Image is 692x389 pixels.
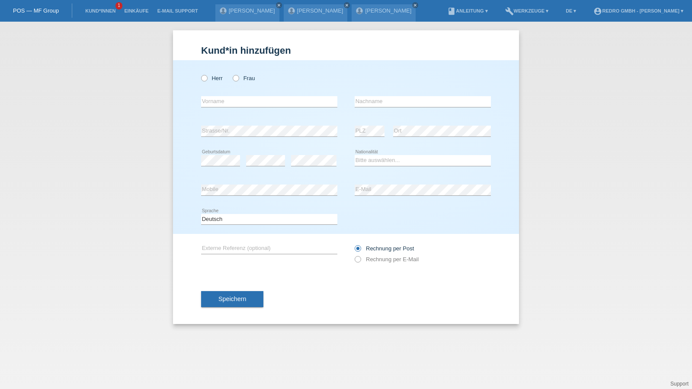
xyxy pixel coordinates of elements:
a: bookAnleitung ▾ [443,8,492,13]
a: Einkäufe [120,8,153,13]
a: [PERSON_NAME] [365,7,411,14]
a: [PERSON_NAME] [229,7,275,14]
a: close [276,2,282,8]
a: close [412,2,418,8]
i: close [277,3,281,7]
a: Kund*innen [81,8,120,13]
a: E-Mail Support [153,8,202,13]
a: close [344,2,350,8]
input: Frau [233,75,238,81]
label: Herr [201,75,223,81]
span: 1 [115,2,122,10]
label: Rechnung per E-Mail [355,256,419,263]
label: Frau [233,75,255,81]
i: account_circle [593,7,602,16]
button: Speichern [201,291,263,308]
a: Support [670,381,689,387]
h1: Kund*in hinzufügen [201,45,491,56]
i: close [345,3,349,7]
a: account_circleRedro GmbH - [PERSON_NAME] ▾ [589,8,688,13]
label: Rechnung per Post [355,245,414,252]
input: Herr [201,75,207,81]
i: book [447,7,456,16]
a: [PERSON_NAME] [297,7,343,14]
a: POS — MF Group [13,7,59,14]
a: DE ▾ [561,8,580,13]
a: buildWerkzeuge ▾ [501,8,553,13]
i: close [413,3,417,7]
i: build [505,7,514,16]
input: Rechnung per E-Mail [355,256,360,267]
input: Rechnung per Post [355,245,360,256]
span: Speichern [218,295,246,302]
